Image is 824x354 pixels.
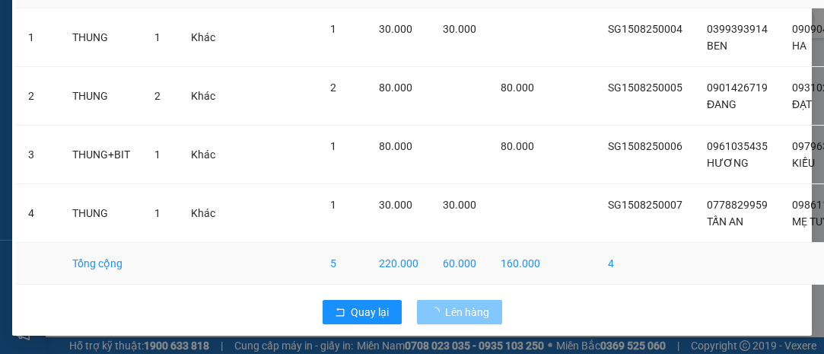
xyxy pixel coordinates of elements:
[608,199,682,211] span: SG1508250007
[446,304,490,321] span: Lên hàng
[352,304,390,321] span: Quay lại
[16,126,60,184] td: 3
[13,31,135,49] div: TẤN AN
[707,140,768,152] span: 0961035435
[501,140,534,152] span: 80.000
[179,8,227,67] td: Khác
[13,14,37,30] span: Gửi:
[154,31,161,43] span: 1
[443,23,476,35] span: 30.000
[335,307,345,319] span: rollback
[443,199,476,211] span: 30.000
[707,157,749,169] span: HƯƠNG
[367,243,431,285] td: 220.000
[379,23,412,35] span: 30.000
[13,107,276,126] div: Tên hàng: THUNG ( : 1 )
[145,49,276,71] div: 0986119804
[379,81,412,94] span: 80.000
[145,14,182,30] span: Nhận:
[16,184,60,243] td: 4
[16,67,60,126] td: 2
[330,140,336,152] span: 1
[154,207,161,219] span: 1
[707,98,737,110] span: ĐANG
[60,126,142,184] td: THUNG+BIT
[179,67,227,126] td: Khác
[330,81,336,94] span: 2
[60,184,142,243] td: THUNG
[429,307,446,317] span: loading
[323,300,402,324] button: rollbackQuay lại
[60,243,142,285] td: Tổng cộng
[417,300,502,324] button: Lên hàng
[11,81,35,97] span: CR :
[431,243,488,285] td: 60.000
[707,215,743,228] span: TẤN AN
[154,90,161,102] span: 2
[707,81,768,94] span: 0901426719
[608,23,682,35] span: SG1508250004
[608,140,682,152] span: SG1508250006
[379,199,412,211] span: 30.000
[501,81,534,94] span: 80.000
[60,8,142,67] td: THUNG
[707,23,768,35] span: 0399393914
[13,49,135,71] div: 0778829959
[379,140,412,152] span: 80.000
[792,157,815,169] span: KIỀU
[161,106,181,127] span: SL
[179,126,227,184] td: Khác
[318,243,367,285] td: 5
[13,13,135,31] div: Sài Gòn
[11,80,137,98] div: 30.000
[154,148,161,161] span: 1
[707,40,727,52] span: BEN
[330,199,336,211] span: 1
[596,243,695,285] td: 4
[179,184,227,243] td: Khác
[707,199,768,211] span: 0778829959
[145,13,276,31] div: Chợ Lách
[792,98,812,110] span: ĐẠT
[608,81,682,94] span: SG1508250005
[60,67,142,126] td: THUNG
[145,31,276,49] div: MẸ TUYỀN
[16,8,60,67] td: 1
[330,23,336,35] span: 1
[488,243,552,285] td: 160.000
[792,40,807,52] span: HA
